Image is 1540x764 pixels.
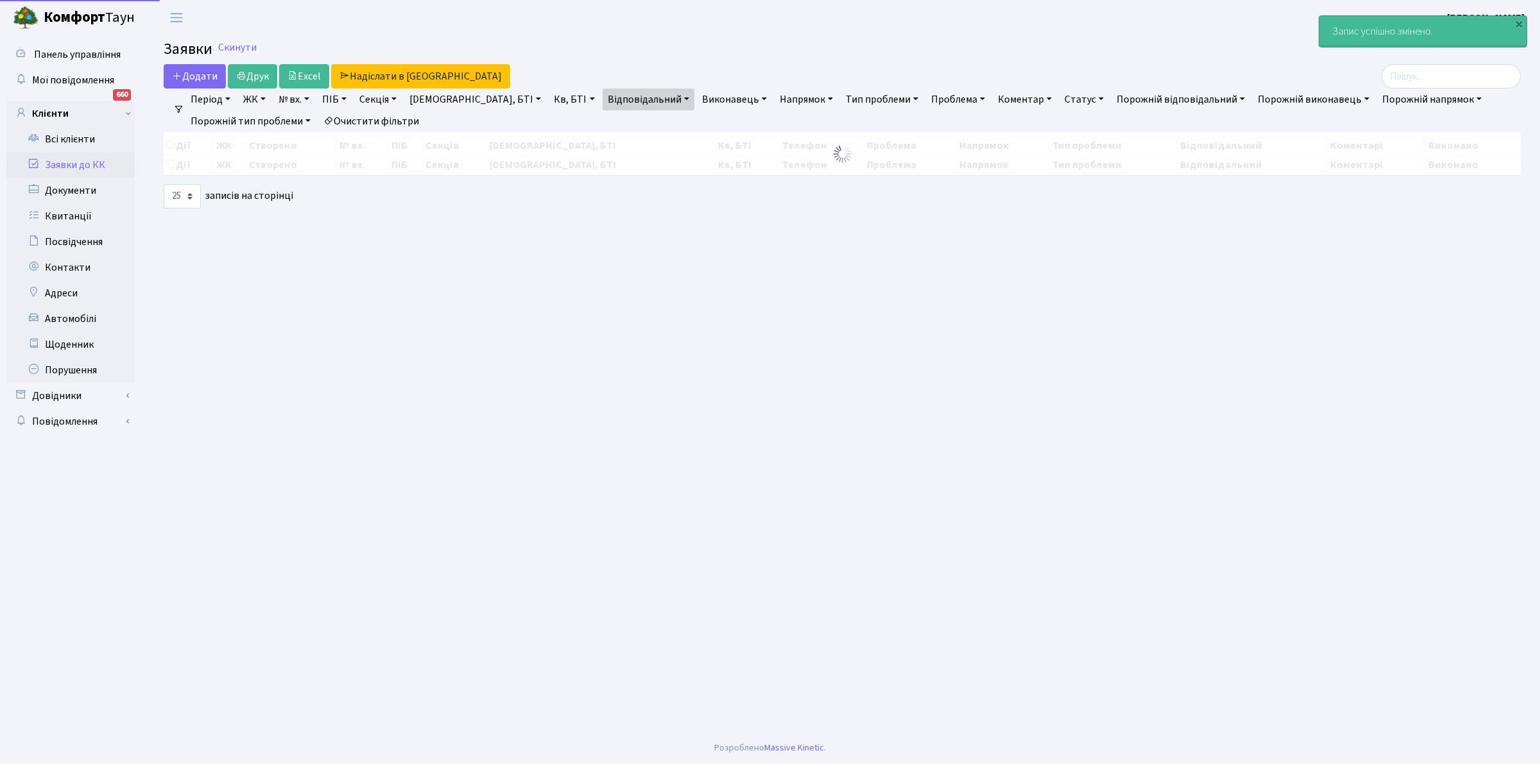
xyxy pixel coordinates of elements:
[1319,16,1527,47] div: Запис успішно змінено.
[6,101,135,126] a: Клієнти
[1447,10,1525,26] a: [PERSON_NAME]
[603,89,694,110] a: Відповідальний
[354,89,402,110] a: Секція
[404,89,546,110] a: [DEMOGRAPHIC_DATA], БТІ
[6,357,135,383] a: Порушення
[6,306,135,332] a: Автомобілі
[6,383,135,409] a: Довідники
[6,332,135,357] a: Щоденник
[1059,89,1109,110] a: Статус
[185,110,316,132] a: Порожній тип проблеми
[331,64,510,89] a: Надіслати в [GEOGRAPHIC_DATA]
[317,89,352,110] a: ПІБ
[764,741,824,754] a: Massive Kinetic
[774,89,838,110] a: Напрямок
[273,89,314,110] a: № вх.
[6,178,135,203] a: Документи
[164,38,212,60] span: Заявки
[228,64,277,89] a: Друк
[279,64,329,89] a: Excel
[172,69,218,83] span: Додати
[6,67,135,93] a: Мої повідомлення660
[238,89,271,110] a: ЖК
[714,741,826,755] div: Розроблено .
[6,255,135,280] a: Контакти
[6,280,135,306] a: Адреси
[841,89,923,110] a: Тип проблеми
[6,203,135,229] a: Квитанції
[13,5,38,31] img: logo.png
[218,42,257,54] a: Скинути
[1447,11,1525,25] b: [PERSON_NAME]
[6,152,135,178] a: Заявки до КК
[549,89,599,110] a: Кв, БТІ
[185,89,235,110] a: Період
[1377,89,1487,110] a: Порожній напрямок
[697,89,772,110] a: Виконавець
[1512,17,1525,30] div: ×
[44,7,135,29] span: Таун
[6,229,135,255] a: Посвідчення
[6,409,135,434] a: Повідомлення
[1382,64,1521,89] input: Пошук...
[318,110,424,132] a: Очистити фільтри
[164,184,293,208] label: записів на сторінці
[6,126,135,152] a: Всі клієнти
[32,73,114,87] span: Мої повідомлення
[160,7,193,28] button: Переключити навігацію
[993,89,1057,110] a: Коментар
[164,64,226,89] a: Додати
[113,89,131,101] div: 660
[832,144,853,164] img: Обробка...
[1253,89,1374,110] a: Порожній виконавець
[34,47,121,62] span: Панель управління
[1111,89,1250,110] a: Порожній відповідальний
[926,89,990,110] a: Проблема
[164,184,201,208] select: записів на сторінці
[44,7,105,28] b: Комфорт
[6,42,135,67] a: Панель управління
